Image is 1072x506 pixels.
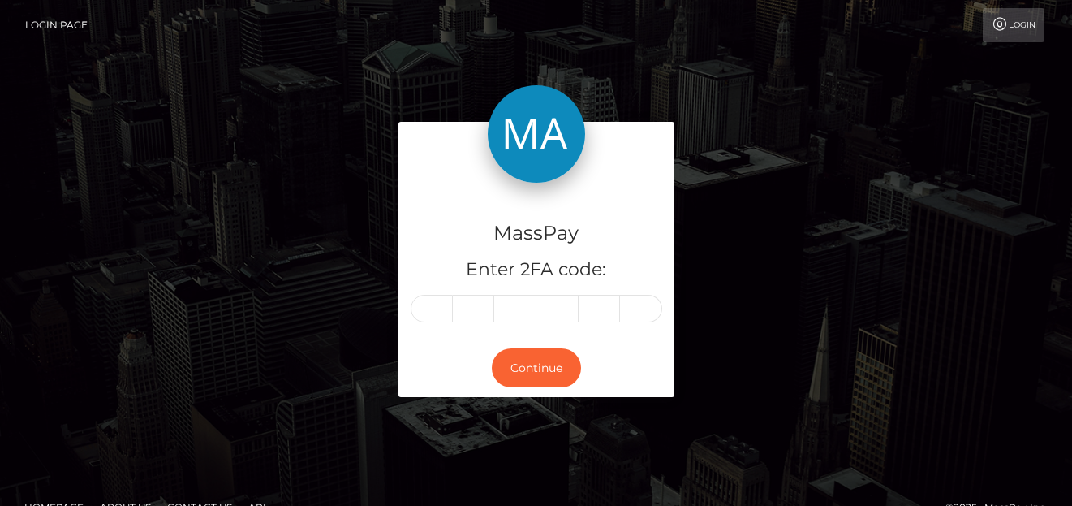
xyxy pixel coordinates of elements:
button: Continue [492,348,581,388]
h4: MassPay [411,219,662,248]
a: Login Page [25,8,88,42]
h5: Enter 2FA code: [411,257,662,283]
a: Login [983,8,1044,42]
img: MassPay [488,85,585,183]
